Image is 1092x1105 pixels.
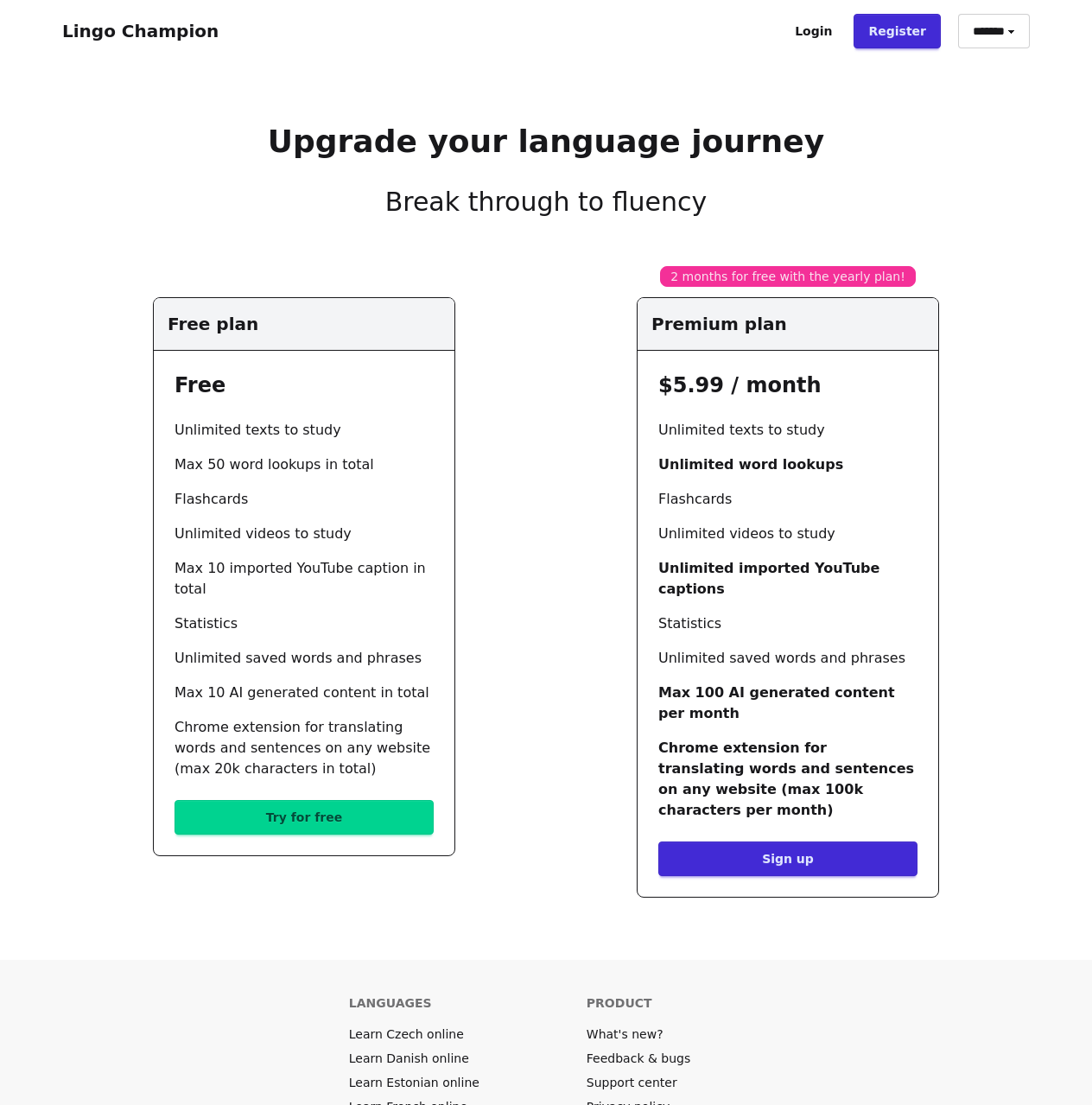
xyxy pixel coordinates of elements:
[658,841,917,876] a: Sign up
[175,489,434,510] li: Flashcards
[587,994,652,1012] h6: Product
[658,738,917,821] li: Chrome extension for translating words and sentences on any website (max 100k characters per month)
[658,613,917,634] li: Statistics
[658,558,917,600] li: Unlimited imported YouTube captions
[349,1026,464,1043] a: Learn Czech online
[658,648,917,669] li: Unlimited saved words and phrases
[854,14,941,48] a: Register
[780,14,847,48] a: Login
[658,420,917,441] li: Unlimited texts to study
[658,489,917,510] li: Flashcards
[349,1050,469,1067] a: Learn Danish online
[658,372,917,399] h3: $5.99 / month
[175,717,434,779] li: Chrome extension for translating words and sentences on any website (max 20k characters in total)
[76,124,1016,159] h1: Upgrade your language journey
[587,1050,690,1067] a: Feedback & bugs
[658,683,917,724] li: Max 100 AI generated content per month
[175,524,434,544] li: Unlimited videos to study
[658,454,917,475] li: Unlimited word lookups
[587,1074,677,1091] a: Support center
[175,372,434,399] h3: Free
[175,454,434,475] li: Max 50 word lookups in total
[658,524,917,544] li: Unlimited videos to study
[175,800,434,835] a: Try for free
[660,266,916,287] div: 2 months for free with the yearly plan!
[175,613,434,634] li: Statistics
[175,420,434,441] li: Unlimited texts to study
[587,1026,663,1043] a: What's new?
[349,994,432,1012] h6: Languages
[651,312,924,336] h5: Premium plan
[175,683,434,703] li: Max 10 AI generated content in total
[168,312,441,336] h5: Free plan
[175,558,434,600] li: Max 10 imported YouTube caption in total
[62,21,219,41] a: Lingo Champion
[175,648,434,669] li: Unlimited saved words and phrases
[76,187,1016,218] p: Break through to fluency
[349,1074,479,1091] a: Learn Estonian online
